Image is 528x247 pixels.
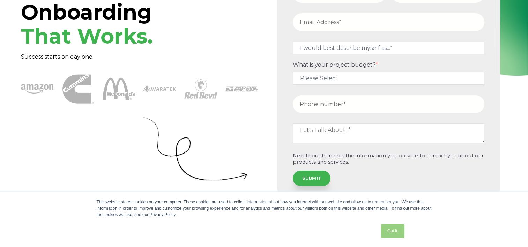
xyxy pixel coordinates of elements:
img: amazon-1 [21,73,53,105]
div: This website stores cookies on your computer. These cookies are used to collect information about... [97,199,432,218]
img: USPS [225,73,258,105]
p: NextThought needs the information you provide to contact you about our products and services. [293,153,484,165]
input: Email Address* [293,13,484,31]
span: What is your project budget? [293,61,376,68]
input: Phone number* [293,95,484,113]
input: SUBMIT [293,171,330,186]
img: Red Devil [184,73,217,105]
img: Waratek logo [143,73,176,105]
img: McDonalds 1 [103,73,135,105]
span: That Works. [21,23,153,49]
img: Curly Arrow [142,117,247,180]
span: Success starts on day one. [21,53,94,60]
img: Cummins [62,73,94,105]
a: Got it. [381,224,404,238]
